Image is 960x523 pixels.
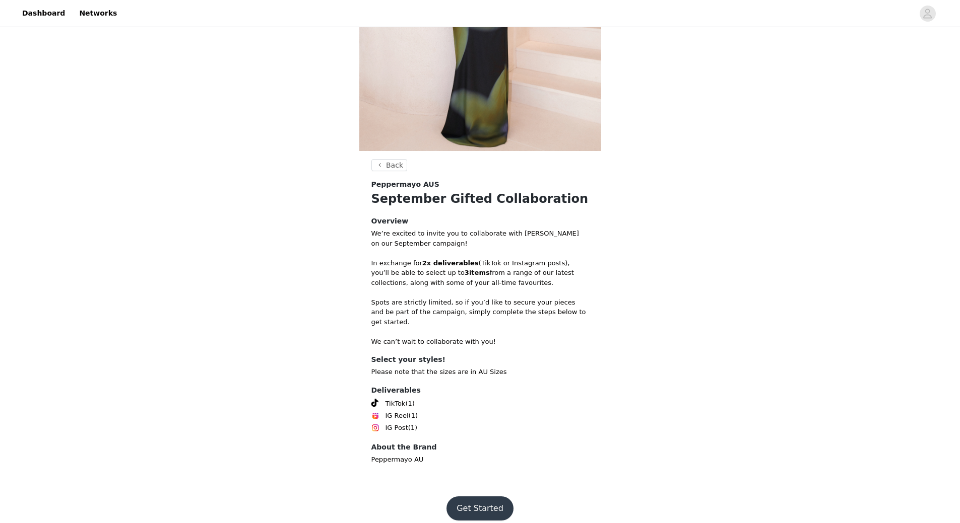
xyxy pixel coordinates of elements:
h4: Overview [371,216,589,227]
strong: 2x deliverables [422,259,479,267]
a: Dashboard [16,2,71,25]
p: In exchange for (TikTok or Instagram posts), you’ll be able to select up to from a range of our l... [371,258,589,288]
span: (1) [408,423,417,433]
span: (1) [409,411,418,421]
span: (1) [405,399,414,409]
button: Back [371,159,408,171]
img: Instagram Reels Icon [371,412,379,420]
p: We’re excited to invite you to collaborate with [PERSON_NAME] on our September campaign! [371,229,589,248]
span: Peppermayo AUS [371,179,439,190]
h4: Deliverables [371,385,589,396]
p: We can’t wait to collaborate with you! [371,337,589,347]
strong: items [469,269,490,276]
button: Get Started [446,496,514,520]
h4: Select your styles! [371,354,589,365]
div: avatar [923,6,932,22]
p: Please note that the sizes are in AU Sizes [371,367,589,377]
span: IG Reel [386,411,409,421]
span: IG Post [386,423,408,433]
strong: 3 [465,269,469,276]
p: Spots are strictly limited, so if you’d like to secure your pieces and be part of the campaign, s... [371,297,589,327]
h1: September Gifted Collaboration [371,190,589,208]
h4: About the Brand [371,442,589,453]
img: Instagram Icon [371,424,379,432]
p: Peppermayo AU [371,455,589,465]
a: Networks [73,2,123,25]
span: TikTok [386,399,406,409]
